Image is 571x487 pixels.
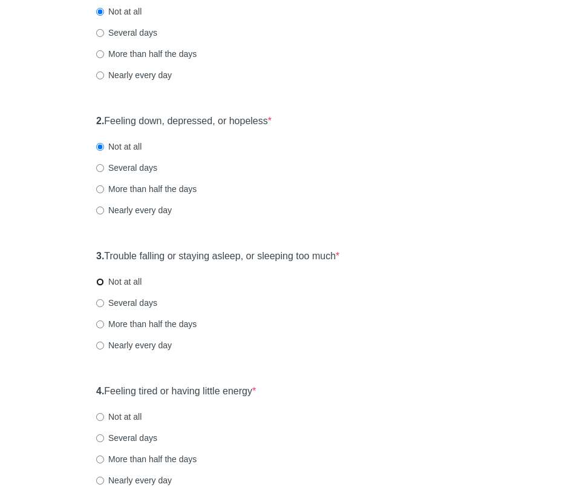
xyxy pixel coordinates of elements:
input: More than half the days [96,320,104,328]
input: Not at all [96,8,104,16]
label: Nearly every day [96,69,172,81]
input: Not at all [96,413,104,421]
input: More than half the days [96,50,104,58]
label: Trouble falling or staying asleep, or sleeping too much [96,250,339,263]
label: Several days [96,27,157,39]
input: Nearly every day [96,477,104,485]
label: Several days [96,162,157,174]
strong: 2. [96,116,104,126]
label: More than half the days [96,183,197,195]
strong: 4. [96,386,104,396]
label: Several days [96,432,157,444]
label: Not at all [96,5,142,18]
input: Not at all [96,143,104,151]
label: More than half the days [96,453,197,465]
label: Not at all [96,411,142,423]
input: Not at all [96,278,104,286]
label: Feeling tired or having little energy [96,385,256,399]
input: Several days [96,29,104,37]
input: More than half the days [96,185,104,193]
input: Several days [96,299,104,307]
input: Nearly every day [96,207,104,214]
input: Several days [96,164,104,172]
label: More than half the days [96,318,197,330]
label: Several days [96,297,157,309]
strong: 3. [96,251,104,261]
label: Nearly every day [96,474,172,486]
label: Feeling down, depressed, or hopeless [96,114,272,128]
label: Nearly every day [96,339,172,351]
input: More than half the days [96,456,104,463]
label: More than half the days [96,48,197,60]
input: Nearly every day [96,342,104,350]
input: Several days [96,434,104,442]
label: Nearly every day [96,204,172,216]
label: Not at all [96,276,142,288]
input: Nearly every day [96,71,104,79]
label: Not at all [96,141,142,153]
